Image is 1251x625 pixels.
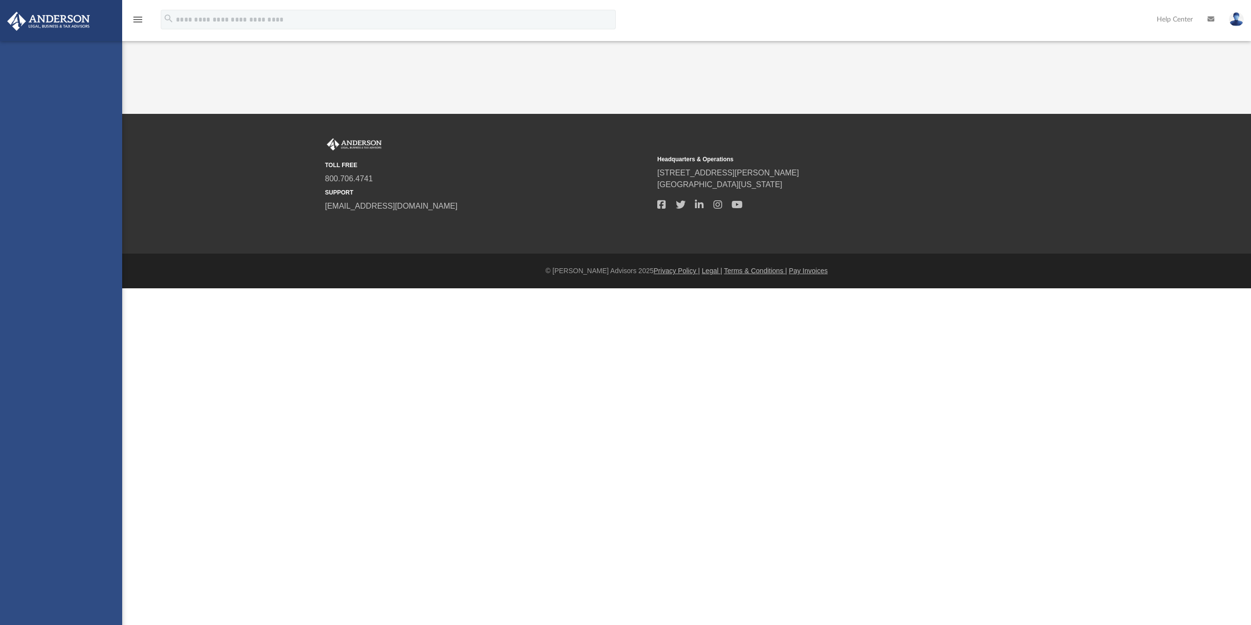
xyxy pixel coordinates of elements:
[657,155,983,164] small: Headquarters & Operations
[325,161,650,170] small: TOLL FREE
[657,169,799,177] a: [STREET_ADDRESS][PERSON_NAME]
[163,13,174,24] i: search
[325,174,373,183] a: 800.706.4741
[1229,12,1244,26] img: User Pic
[657,180,782,189] a: [GEOGRAPHIC_DATA][US_STATE]
[724,267,787,275] a: Terms & Conditions |
[132,14,144,25] i: menu
[325,188,650,197] small: SUPPORT
[702,267,722,275] a: Legal |
[325,202,457,210] a: [EMAIL_ADDRESS][DOMAIN_NAME]
[789,267,827,275] a: Pay Invoices
[122,266,1251,276] div: © [PERSON_NAME] Advisors 2025
[654,267,700,275] a: Privacy Policy |
[132,19,144,25] a: menu
[325,138,384,151] img: Anderson Advisors Platinum Portal
[4,12,93,31] img: Anderson Advisors Platinum Portal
